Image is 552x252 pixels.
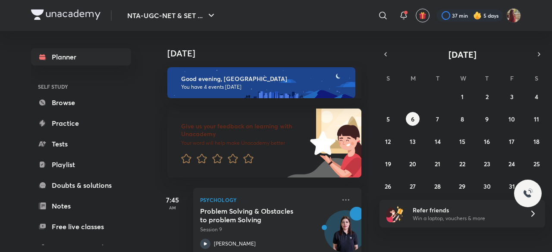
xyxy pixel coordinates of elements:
h5: Problem Solving & Obstacles to problem Solving [200,207,307,224]
abbr: October 5, 2025 [386,115,390,123]
abbr: October 16, 2025 [484,137,490,146]
h6: SELF STUDY [31,79,131,94]
a: Notes [31,197,131,215]
abbr: Thursday [485,74,489,82]
button: October 15, 2025 [455,134,469,148]
p: AM [155,205,190,210]
img: Srishti Sharma [506,8,521,23]
abbr: October 18, 2025 [533,137,539,146]
h5: 7:45 [155,195,190,205]
abbr: October 19, 2025 [385,160,391,168]
abbr: October 22, 2025 [459,160,465,168]
button: October 22, 2025 [455,157,469,171]
abbr: Wednesday [460,74,466,82]
abbr: Friday [510,74,514,82]
button: October 30, 2025 [480,179,494,193]
abbr: October 26, 2025 [385,182,391,190]
p: Win a laptop, vouchers & more [413,215,519,222]
img: evening [167,67,355,98]
abbr: October 24, 2025 [508,160,515,168]
button: October 16, 2025 [480,134,494,148]
button: October 23, 2025 [480,157,494,171]
button: October 20, 2025 [406,157,420,171]
img: streak [473,11,482,20]
abbr: Sunday [386,74,390,82]
abbr: October 30, 2025 [483,182,491,190]
button: October 2, 2025 [480,90,494,103]
img: referral [386,205,404,222]
img: feedback_image [281,109,361,177]
abbr: October 14, 2025 [435,137,441,146]
abbr: October 2, 2025 [486,93,489,101]
button: October 17, 2025 [505,134,519,148]
a: Free live classes [31,218,131,235]
a: Playlist [31,156,131,173]
button: October 11, 2025 [530,112,543,126]
p: You have 4 events [DATE] [181,84,348,90]
a: Practice [31,115,131,132]
button: NTA-UGC-NET & SET ... [122,7,222,24]
h6: Refer friends [413,205,519,215]
abbr: October 3, 2025 [510,93,514,101]
a: Company Logo [31,9,100,22]
p: Session 9 [200,226,336,233]
button: October 10, 2025 [505,112,519,126]
abbr: October 8, 2025 [461,115,464,123]
a: Doubts & solutions [31,177,131,194]
abbr: Tuesday [436,74,439,82]
abbr: October 6, 2025 [411,115,414,123]
button: avatar [416,9,430,22]
button: October 3, 2025 [505,90,519,103]
button: October 31, 2025 [505,179,519,193]
a: Tests [31,135,131,152]
img: avatar [419,12,427,19]
button: October 1, 2025 [455,90,469,103]
button: October 25, 2025 [530,157,543,171]
button: October 26, 2025 [381,179,395,193]
abbr: October 7, 2025 [436,115,439,123]
button: October 21, 2025 [431,157,445,171]
button: October 8, 2025 [455,112,469,126]
abbr: October 28, 2025 [434,182,441,190]
button: October 4, 2025 [530,90,543,103]
a: Planner [31,48,131,65]
span: [DATE] [448,49,477,60]
img: ttu [523,188,533,199]
abbr: October 20, 2025 [409,160,416,168]
abbr: October 13, 2025 [410,137,416,146]
abbr: October 9, 2025 [485,115,489,123]
abbr: October 27, 2025 [410,182,416,190]
abbr: Monday [411,74,416,82]
abbr: October 23, 2025 [484,160,490,168]
abbr: October 15, 2025 [459,137,465,146]
h4: [DATE] [167,48,370,59]
abbr: October 17, 2025 [509,137,514,146]
button: October 29, 2025 [455,179,469,193]
abbr: October 21, 2025 [435,160,440,168]
button: October 6, 2025 [406,112,420,126]
img: Company Logo [31,9,100,20]
h6: Good evening, [GEOGRAPHIC_DATA] [181,75,348,83]
button: [DATE] [392,48,533,60]
abbr: October 11, 2025 [534,115,539,123]
button: October 5, 2025 [381,112,395,126]
p: [PERSON_NAME] [214,240,256,248]
h6: Give us your feedback on learning with Unacademy [181,122,307,138]
p: Your word will help make Unacademy better [181,140,307,146]
abbr: October 29, 2025 [459,182,465,190]
button: October 13, 2025 [406,134,420,148]
p: Psychology [200,195,336,205]
button: October 28, 2025 [431,179,445,193]
button: October 7, 2025 [431,112,445,126]
abbr: October 4, 2025 [535,93,538,101]
abbr: October 25, 2025 [533,160,540,168]
button: October 27, 2025 [406,179,420,193]
abbr: October 12, 2025 [385,137,391,146]
button: October 14, 2025 [431,134,445,148]
button: October 24, 2025 [505,157,519,171]
button: October 12, 2025 [381,134,395,148]
abbr: October 10, 2025 [508,115,515,123]
abbr: Saturday [535,74,538,82]
a: Browse [31,94,131,111]
button: October 9, 2025 [480,112,494,126]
